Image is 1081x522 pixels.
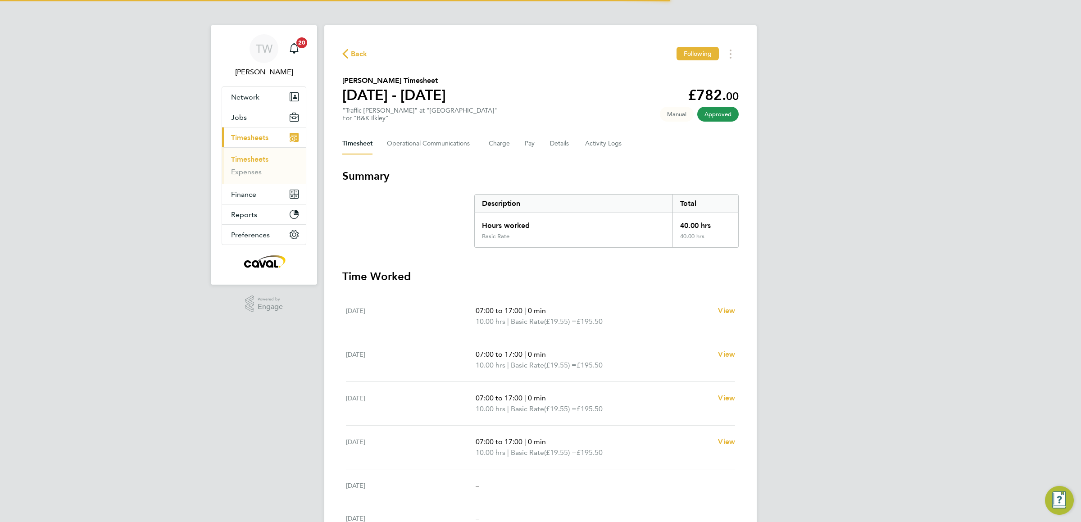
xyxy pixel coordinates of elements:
[342,114,497,122] div: For "B&K Ilkley"
[342,75,446,86] h2: [PERSON_NAME] Timesheet
[346,305,476,327] div: [DATE]
[231,93,259,101] span: Network
[524,394,526,402] span: |
[476,448,505,457] span: 10.00 hrs
[476,350,522,359] span: 07:00 to 17:00
[544,317,577,326] span: (£19.55) =
[718,349,735,360] a: View
[222,254,306,268] a: Go to home page
[346,349,476,371] div: [DATE]
[231,231,270,239] span: Preferences
[476,361,505,369] span: 10.00 hrs
[672,233,738,247] div: 40.00 hrs
[511,360,544,371] span: Basic Rate
[475,195,672,213] div: Description
[222,67,306,77] span: Tim Wells
[482,233,509,240] div: Basic Rate
[577,404,603,413] span: £195.50
[342,269,739,284] h3: Time Worked
[524,350,526,359] span: |
[1045,486,1074,515] button: Engage Resource Center
[511,316,544,327] span: Basic Rate
[222,225,306,245] button: Preferences
[285,34,303,63] a: 20
[346,393,476,414] div: [DATE]
[697,107,739,122] span: This timesheet has been approved.
[511,447,544,458] span: Basic Rate
[507,404,509,413] span: |
[726,90,739,103] span: 00
[577,317,603,326] span: £195.50
[222,107,306,127] button: Jobs
[474,194,739,248] div: Summary
[475,213,672,233] div: Hours worked
[577,361,603,369] span: £195.50
[476,394,522,402] span: 07:00 to 17:00
[342,169,739,183] h3: Summary
[489,133,510,154] button: Charge
[231,155,268,163] a: Timesheets
[511,404,544,414] span: Basic Rate
[550,133,571,154] button: Details
[507,361,509,369] span: |
[256,43,273,54] span: TW
[718,437,735,446] span: View
[476,404,505,413] span: 10.00 hrs
[342,86,446,104] h1: [DATE] - [DATE]
[684,50,712,58] span: Following
[718,350,735,359] span: View
[525,133,536,154] button: Pay
[342,48,368,59] button: Back
[476,306,522,315] span: 07:00 to 17:00
[718,393,735,404] a: View
[342,133,372,154] button: Timesheet
[544,404,577,413] span: (£19.55) =
[387,133,474,154] button: Operational Communications
[528,437,546,446] span: 0 min
[476,437,522,446] span: 07:00 to 17:00
[211,25,317,285] nav: Main navigation
[524,437,526,446] span: |
[231,168,262,176] a: Expenses
[672,195,738,213] div: Total
[672,213,738,233] div: 40.00 hrs
[507,448,509,457] span: |
[528,350,546,359] span: 0 min
[677,47,719,60] button: Following
[245,295,283,313] a: Powered byEngage
[346,480,476,491] div: [DATE]
[351,49,368,59] span: Back
[222,147,306,184] div: Timesheets
[241,254,286,268] img: caval-logo-retina.png
[577,448,603,457] span: £195.50
[231,113,247,122] span: Jobs
[528,394,546,402] span: 0 min
[524,306,526,315] span: |
[544,361,577,369] span: (£19.55) =
[528,306,546,315] span: 0 min
[544,448,577,457] span: (£19.55) =
[231,133,268,142] span: Timesheets
[718,306,735,315] span: View
[342,107,497,122] div: "Traffic [PERSON_NAME]" at "[GEOGRAPHIC_DATA]"
[222,87,306,107] button: Network
[718,394,735,402] span: View
[688,86,739,104] app-decimal: £782.
[718,436,735,447] a: View
[718,305,735,316] a: View
[222,184,306,204] button: Finance
[585,133,623,154] button: Activity Logs
[296,37,307,48] span: 20
[222,34,306,77] a: TW[PERSON_NAME]
[476,317,505,326] span: 10.00 hrs
[222,127,306,147] button: Timesheets
[258,295,283,303] span: Powered by
[231,190,256,199] span: Finance
[722,47,739,61] button: Timesheets Menu
[507,317,509,326] span: |
[258,303,283,311] span: Engage
[660,107,694,122] span: This timesheet was manually created.
[346,436,476,458] div: [DATE]
[476,481,479,490] span: –
[222,204,306,224] button: Reports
